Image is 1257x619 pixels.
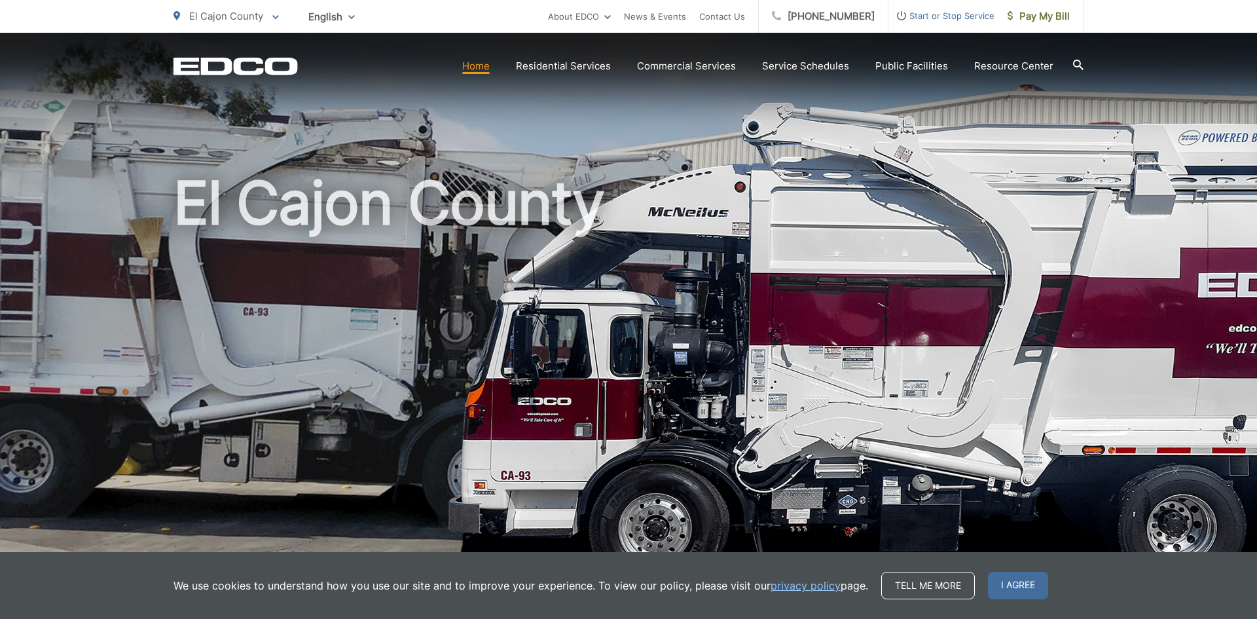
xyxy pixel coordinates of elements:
a: EDCD logo. Return to the homepage. [173,57,298,75]
span: I agree [988,572,1048,599]
a: News & Events [624,9,686,24]
a: Home [462,58,490,74]
a: Resource Center [974,58,1053,74]
a: Service Schedules [762,58,849,74]
a: Public Facilities [875,58,948,74]
h1: El Cajon County [173,170,1084,585]
a: privacy policy [771,578,841,593]
span: English [299,5,365,28]
p: We use cookies to understand how you use our site and to improve your experience. To view our pol... [173,578,868,593]
a: Tell me more [881,572,975,599]
a: About EDCO [548,9,611,24]
a: Residential Services [516,58,611,74]
span: El Cajon County [189,10,263,22]
span: Pay My Bill [1008,9,1070,24]
a: Contact Us [699,9,745,24]
a: Commercial Services [637,58,736,74]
